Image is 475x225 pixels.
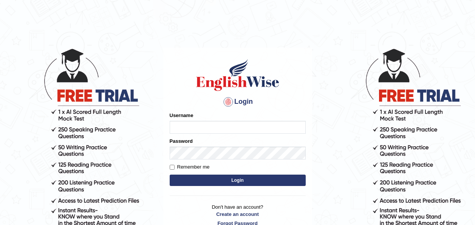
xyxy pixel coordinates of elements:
button: Login [170,175,306,186]
h4: Login [170,96,306,108]
label: Remember me [170,163,210,171]
a: Create an account [170,211,306,218]
input: Remember me [170,165,175,170]
label: Username [170,112,193,119]
img: Logo of English Wise sign in for intelligent practice with AI [195,58,281,92]
label: Password [170,137,193,145]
